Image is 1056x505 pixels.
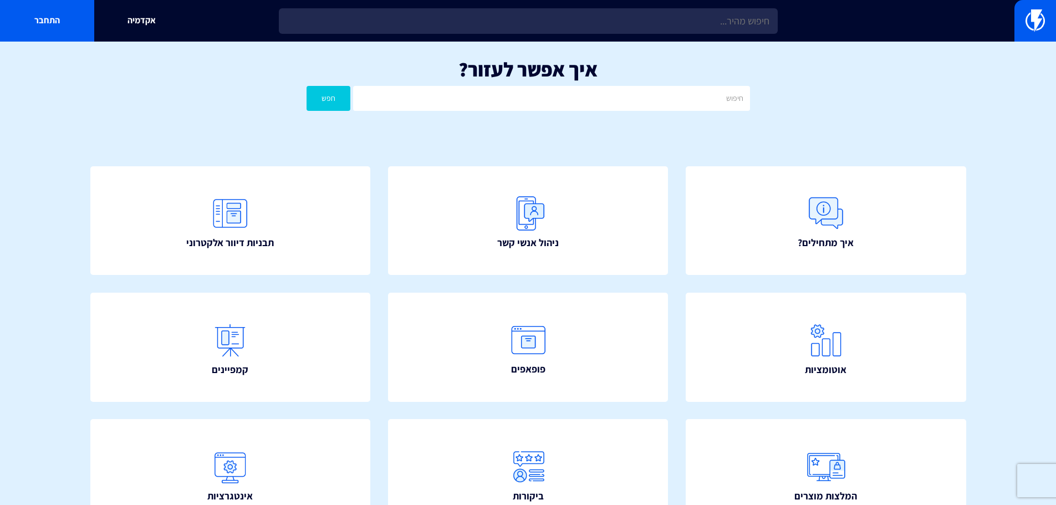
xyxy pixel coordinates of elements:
a: אוטומציות [686,293,966,402]
h1: איך אפשר לעזור? [17,58,1039,80]
button: חפש [307,86,351,111]
span: אינטגרציות [207,489,253,503]
span: איך מתחילים? [798,236,854,250]
span: ביקורות [513,489,544,503]
span: המלצות מוצרים [794,489,857,503]
span: קמפיינים [212,363,248,377]
span: ניהול אנשי קשר [497,236,559,250]
span: אוטומציות [805,363,846,377]
span: פופאפים [511,362,545,376]
a: תבניות דיוור אלקטרוני [90,166,371,276]
a: איך מתחילים? [686,166,966,276]
a: ניהול אנשי קשר [388,166,669,276]
input: חיפוש מהיר... [279,8,778,34]
span: תבניות דיוור אלקטרוני [186,236,274,250]
a: קמפיינים [90,293,371,402]
a: פופאפים [388,293,669,402]
input: חיפוש [353,86,749,111]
